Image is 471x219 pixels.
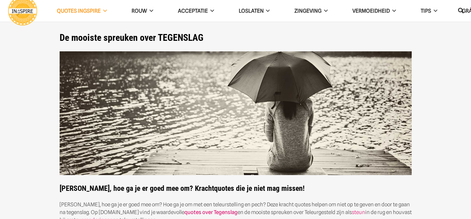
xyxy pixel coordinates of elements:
[352,209,365,215] a: steun
[340,3,408,19] a: VERMOEIDHEID
[178,8,208,14] span: Acceptatie
[184,209,238,215] a: quotes over Tegenslag
[421,8,431,14] span: TIPS
[166,3,226,19] a: Acceptatie
[455,3,467,18] a: Zoeken
[44,3,119,19] a: QUOTES INGSPIRE
[60,32,412,43] h1: De mooiste spreuken over TEGENSLAG
[352,8,390,14] span: VERMOEIDHEID
[408,3,450,19] a: TIPS
[239,8,264,14] span: Loslaten
[119,3,166,19] a: ROUW
[57,8,101,14] span: QUOTES INGSPIRE
[60,51,412,175] img: Spreuken over Tegenslag in mindere tijden van Ingspire.nl
[294,8,322,14] span: Zingeving
[282,3,340,19] a: Zingeving
[226,3,282,19] a: Loslaten
[132,8,147,14] span: ROUW
[60,184,305,193] strong: [PERSON_NAME], hoe ga je er goed mee om? Krachtquotes die je niet mag missen!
